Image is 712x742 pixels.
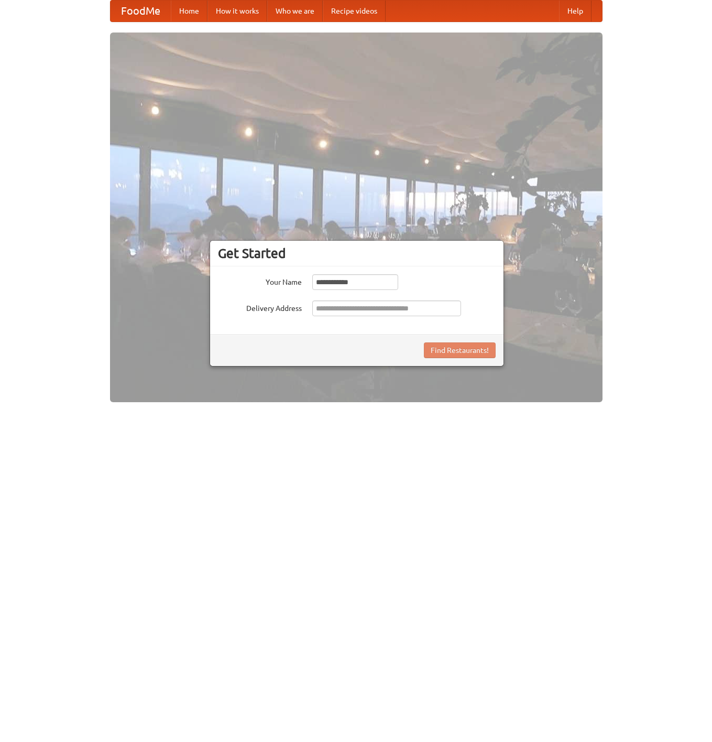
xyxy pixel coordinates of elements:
[218,300,302,314] label: Delivery Address
[267,1,323,21] a: Who we are
[218,274,302,287] label: Your Name
[218,245,496,261] h3: Get Started
[171,1,207,21] a: Home
[424,342,496,358] button: Find Restaurants!
[323,1,386,21] a: Recipe videos
[207,1,267,21] a: How it works
[559,1,591,21] a: Help
[111,1,171,21] a: FoodMe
